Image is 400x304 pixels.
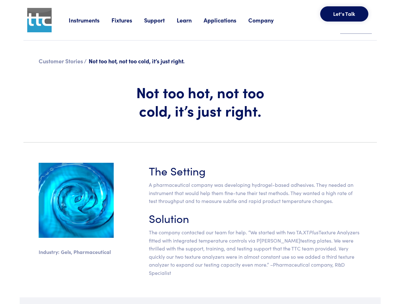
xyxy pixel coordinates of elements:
em: Plus [309,229,319,236]
span: Not too hot, not too cold, it’s just right. [89,57,185,65]
a: Learn [177,16,204,24]
p: A pharmaceutical company was developing hydrogel-based adhesives. They needed an instrument that ... [149,181,362,205]
a: Instruments [69,16,111,24]
h1: Not too hot, not too cold, it’s just right. [121,83,279,119]
h3: Solution [149,210,362,226]
p: The company contacted our team for help. “We started with two TA.XT Texture Analyzers fitted with... [149,228,362,277]
img: ttc_logo_1x1_v1.0.png [27,8,52,32]
a: Customer Stories / [39,57,87,65]
img: bluegel.jpg [39,163,114,238]
a: Fixtures [111,16,144,24]
p: Industry: Gels, Pharmaceutical [39,248,114,256]
a: Support [144,16,177,24]
a: Applications [204,16,248,24]
a: Company [248,16,286,24]
button: Let's Talk [320,6,368,22]
h3: The Setting [149,163,362,178]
